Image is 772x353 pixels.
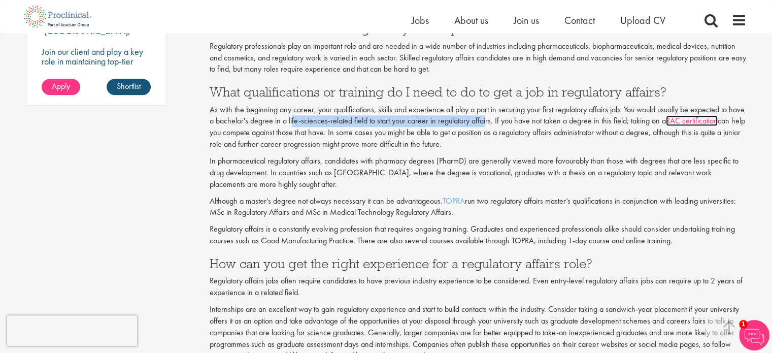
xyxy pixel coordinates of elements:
[443,196,465,206] a: TOPRA
[514,14,539,27] a: Join us
[454,14,488,27] a: About us
[210,257,747,270] h3: How can you get the right experience for a regulatory affairs role?
[412,14,429,27] a: Jobs
[210,155,747,190] p: In pharmaceutical regulatory affairs, candidates with pharmacy degrees (PharmD) are generally vie...
[666,115,718,126] a: RAC certification
[210,223,747,247] p: Regulatory affairs is a constantly evolving profession that requires ongoing training. Graduates ...
[564,14,595,27] a: Contact
[739,320,769,350] img: Chatbot
[42,79,80,95] a: Apply
[210,196,747,219] p: Although a master’s degree not always necessary it can be advantageous. run two regulatory affair...
[210,22,747,35] h3: What is the demand for regulatory affairs professionals?
[210,275,747,299] p: Regulatory affairs jobs often require candidates to have previous industry experience to be consi...
[42,47,151,114] p: Join our client and play a key role in maintaining top-tier quality standards! If you have a keen...
[739,320,748,329] span: 1
[620,14,665,27] a: Upload CV
[7,315,137,346] iframe: reCAPTCHA
[210,104,747,150] p: As with the beginning any career, your qualifications, skills and experience all play a part in s...
[42,25,130,46] p: [GEOGRAPHIC_DATA], [GEOGRAPHIC_DATA]
[52,81,70,91] span: Apply
[210,85,747,99] h3: What qualifications or training do I need to do to get a job in regulatory affairs?
[107,79,151,95] a: Shortlist
[210,41,747,76] p: Regulatory professionals play an important role and are needed in a wide number of industries inc...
